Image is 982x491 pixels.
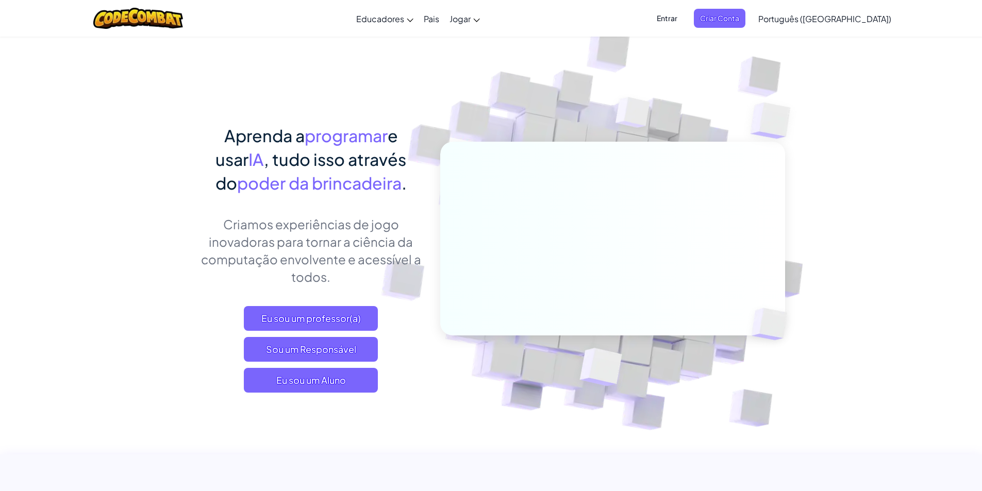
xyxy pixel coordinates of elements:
font: Português ([GEOGRAPHIC_DATA]) [758,13,891,24]
font: Educadores [356,13,404,24]
font: Eu sou um Aluno [276,374,346,386]
button: Entrar [651,9,684,28]
a: Jogar [444,5,485,32]
font: IA [248,149,264,170]
font: Sou um Responsável [266,343,356,355]
img: Cubos sobrepostos [596,77,670,154]
font: Criar Conta [700,13,739,23]
img: Cubos sobrepostos [730,77,819,164]
a: Sou um Responsável [244,337,378,362]
font: poder da brincadeira [237,173,402,193]
img: Logotipo do CodeCombat [93,8,184,29]
font: Pais [424,13,439,24]
img: Cubos sobrepostos [734,286,811,362]
font: , tudo isso através do [215,149,407,193]
font: Entrar [657,13,677,23]
font: Eu sou um professor(a) [261,312,361,324]
font: programar [305,125,388,146]
img: Cubos sobrepostos [554,326,646,412]
font: Criamos experiências de jogo inovadoras para tornar a ciência da computação envolvente e acessíve... [201,216,421,284]
a: Educadores [351,5,419,32]
font: Aprenda a [224,125,305,146]
button: Eu sou um Aluno [244,368,378,393]
a: Eu sou um professor(a) [244,306,378,331]
font: . [402,173,407,193]
button: Criar Conta [694,9,745,28]
a: Português ([GEOGRAPHIC_DATA]) [753,5,896,32]
font: Jogar [450,13,471,24]
a: Pais [419,5,444,32]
